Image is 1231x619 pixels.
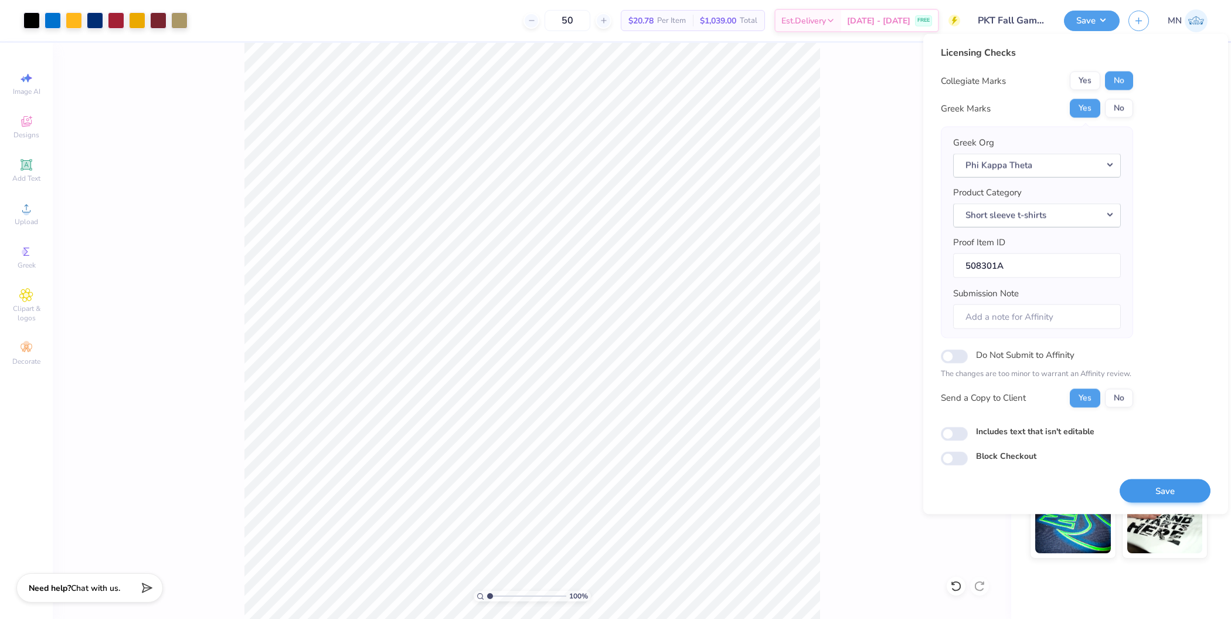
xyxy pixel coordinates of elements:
[1070,72,1100,90] button: Yes
[1105,72,1133,90] button: No
[13,87,40,96] span: Image AI
[569,591,588,601] span: 100 %
[740,15,757,27] span: Total
[941,368,1133,380] p: The changes are too minor to warrant an Affinity review.
[781,15,826,27] span: Est. Delivery
[1070,99,1100,118] button: Yes
[657,15,686,27] span: Per Item
[6,304,47,323] span: Clipart & logos
[941,46,1133,60] div: Licensing Checks
[941,391,1026,405] div: Send a Copy to Client
[976,425,1094,437] label: Includes text that isn't editable
[18,261,36,270] span: Greek
[13,130,39,140] span: Designs
[953,304,1121,329] input: Add a note for Affinity
[976,347,1074,363] label: Do Not Submit to Affinity
[953,287,1019,300] label: Submission Note
[12,174,40,183] span: Add Text
[953,153,1121,177] button: Phi Kappa Theta
[71,583,120,594] span: Chat with us.
[1185,9,1208,32] img: Mark Navarro
[1127,495,1203,553] img: Water based Ink
[953,236,1005,249] label: Proof Item ID
[917,16,930,25] span: FREE
[941,102,991,115] div: Greek Marks
[700,15,736,27] span: $1,039.00
[545,10,590,31] input: – –
[953,136,994,150] label: Greek Org
[953,203,1121,227] button: Short sleeve t-shirts
[1105,99,1133,118] button: No
[1168,14,1182,28] span: MN
[1064,11,1120,31] button: Save
[1168,9,1208,32] a: MN
[1070,388,1100,407] button: Yes
[847,15,910,27] span: [DATE] - [DATE]
[969,9,1055,32] input: Untitled Design
[1120,479,1210,503] button: Save
[976,449,1036,462] label: Block Checkout
[1105,388,1133,407] button: No
[941,74,1006,87] div: Collegiate Marks
[953,186,1022,199] label: Product Category
[15,217,38,226] span: Upload
[12,357,40,366] span: Decorate
[29,583,71,594] strong: Need help?
[628,15,654,27] span: $20.78
[1035,495,1111,553] img: Glow in the Dark Ink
